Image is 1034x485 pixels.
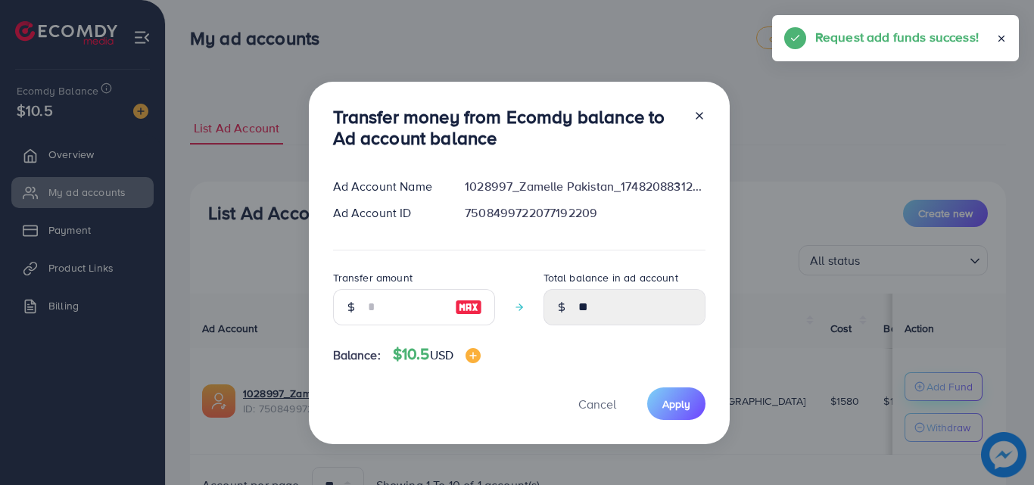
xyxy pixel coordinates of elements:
span: USD [430,347,453,363]
img: image [455,298,482,316]
span: Apply [662,396,690,412]
span: Cancel [578,396,616,412]
label: Transfer amount [333,270,413,285]
h4: $10.5 [393,345,481,364]
label: Total balance in ad account [543,270,678,285]
div: 7508499722077192209 [453,204,717,222]
button: Cancel [559,387,635,420]
div: Ad Account ID [321,204,453,222]
div: 1028997_Zamelle Pakistan_1748208831279 [453,178,717,195]
img: image [466,348,481,363]
h5: Request add funds success! [815,27,979,47]
span: Balance: [333,347,381,364]
h3: Transfer money from Ecomdy balance to Ad account balance [333,106,681,150]
div: Ad Account Name [321,178,453,195]
button: Apply [647,387,705,420]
